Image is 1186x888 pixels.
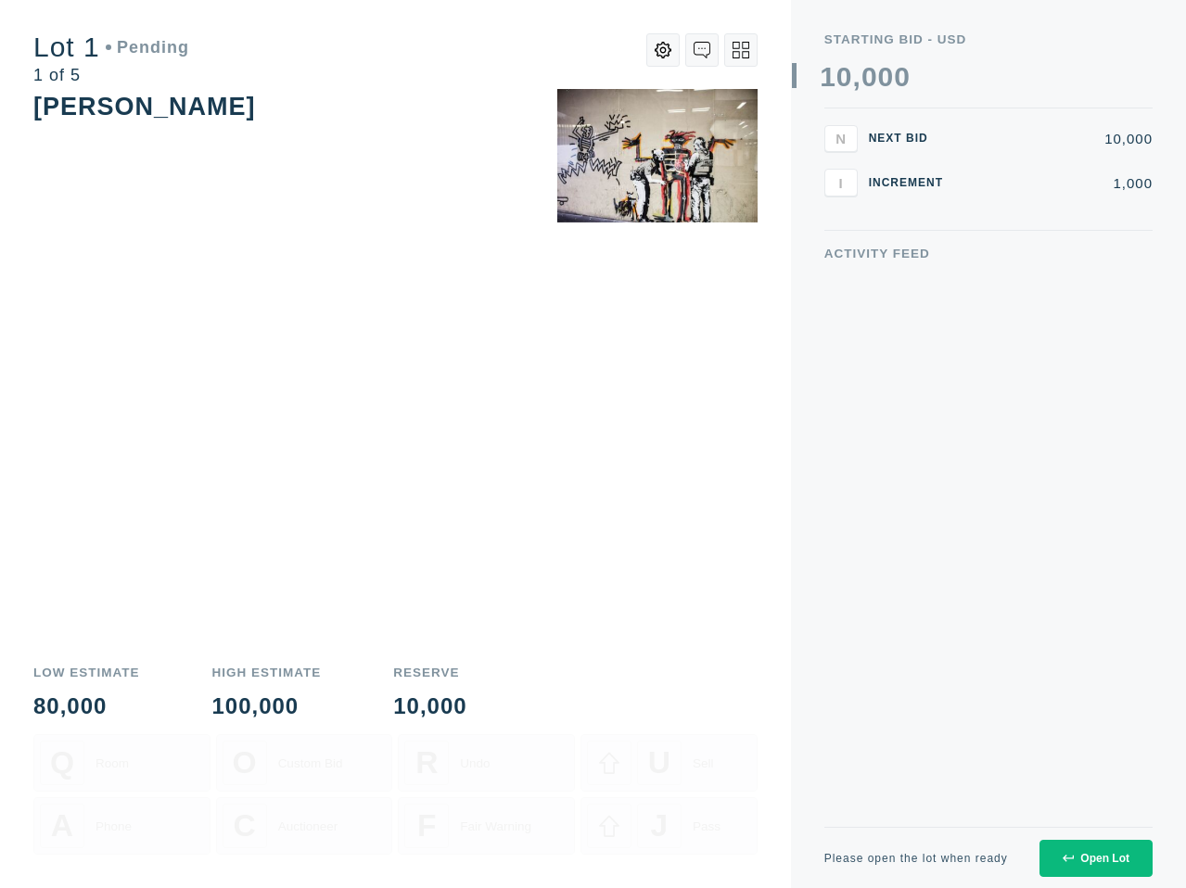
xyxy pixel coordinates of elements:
span: N [835,131,846,146]
div: High Estimate [211,666,321,679]
div: Low Estimate [33,666,140,679]
div: Next Bid [869,133,952,144]
div: 0 [894,63,911,91]
div: 10,000 [393,695,466,717]
div: 1 of 5 [33,67,189,83]
div: Reserve [393,666,466,679]
div: 0 [836,63,853,91]
button: Open Lot [1039,840,1153,877]
div: Increment [869,177,952,188]
div: Starting Bid - USD [824,33,1153,46]
div: 1 [820,63,836,91]
div: , [853,63,861,341]
div: Please open the lot when ready [824,853,1008,864]
div: 0 [861,63,878,91]
div: Pending [106,39,189,56]
button: N [824,125,858,153]
div: 0 [878,63,895,91]
span: I [839,175,843,191]
div: Lot 1 [33,33,189,61]
div: [PERSON_NAME] [33,93,256,121]
button: I [824,169,858,197]
div: 1,000 [963,176,1153,190]
div: 10,000 [963,132,1153,146]
div: Activity Feed [824,247,1153,260]
div: 80,000 [33,695,140,717]
div: 100,000 [211,695,321,717]
div: Open Lot [1063,852,1129,865]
